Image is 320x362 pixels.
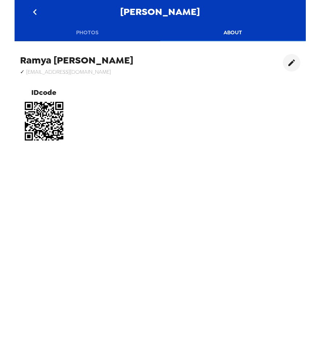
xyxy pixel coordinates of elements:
[20,67,133,77] h6: ✓ [EMAIL_ADDRESS][DOMAIN_NAME]
[160,24,306,41] button: About
[20,97,68,145] img: qr code
[15,24,160,41] button: Photos
[283,54,300,72] button: edit
[120,7,200,17] span: [PERSON_NAME]
[31,84,56,97] span: IDcode
[20,54,133,67] h5: Ramya [PERSON_NAME]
